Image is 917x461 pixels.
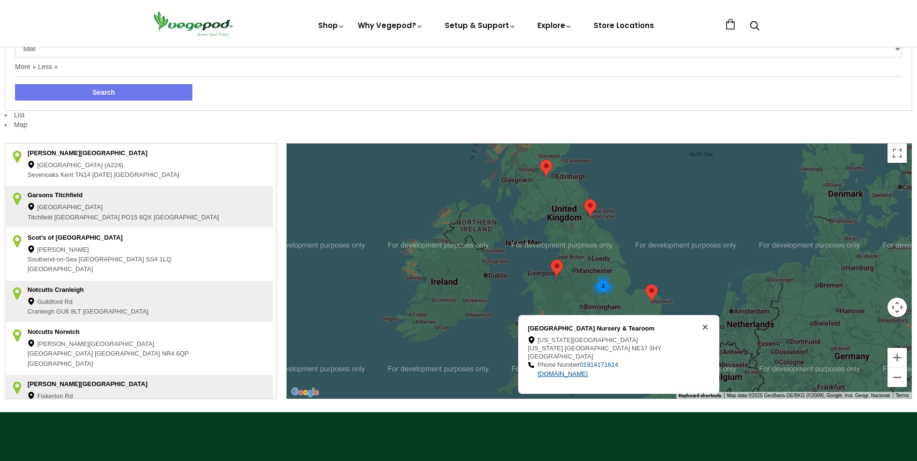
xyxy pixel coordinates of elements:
[28,328,222,337] div: Notcutts Norwich
[28,213,53,223] span: Titchfield
[79,255,144,265] span: [GEOGRAPHIC_DATA]
[38,63,58,71] a: Less «
[146,255,172,265] span: SS4 1LQ
[538,361,580,368] span: Phone Number
[679,392,721,399] button: Keyboard shortcuts
[28,380,222,389] div: [PERSON_NAME][GEOGRAPHIC_DATA]
[60,171,73,180] span: Kent
[28,349,93,359] span: [GEOGRAPHIC_DATA]
[15,63,36,71] a: More »
[632,345,661,353] span: NE37 3HY
[591,273,616,298] div: 2
[154,213,219,223] span: [GEOGRAPHIC_DATA]
[28,298,222,307] div: Guildford Rd
[15,84,192,101] button: Search
[528,353,593,361] span: [GEOGRAPHIC_DATA]
[565,345,630,353] span: [GEOGRAPHIC_DATA]
[594,20,654,30] a: Store Locations
[56,307,81,317] span: GU6 8LT
[83,307,148,317] span: [GEOGRAPHIC_DATA]
[888,348,907,367] button: Zoom in
[28,149,222,158] div: [PERSON_NAME][GEOGRAPHIC_DATA]
[750,22,759,32] a: Search
[28,286,222,295] div: Notcutts Cranleigh
[28,191,222,201] div: Garsons Titchfield
[28,340,222,349] div: [PERSON_NAME][GEOGRAPHIC_DATA]
[727,393,890,398] span: Map data ©2025 GeoBasis-DE/BKG (©2009), Google, Inst. Geogr. Nacional
[28,233,222,243] div: Scot's of [GEOGRAPHIC_DATA]
[528,325,697,333] div: [GEOGRAPHIC_DATA] Nursery & Tearoom
[358,20,423,30] a: Why Vegepod?
[318,20,345,30] a: Shop
[28,307,55,317] span: Cranleigh
[528,345,563,353] span: [US_STATE]
[5,120,912,130] li: Map
[121,213,152,223] span: PO15 6QX
[28,203,222,213] div: [GEOGRAPHIC_DATA]
[538,20,572,30] a: Explore
[95,349,160,359] span: [GEOGRAPHIC_DATA]
[888,298,907,317] button: Map camera controls
[28,265,93,274] span: [GEOGRAPHIC_DATA]
[445,20,516,30] a: Setup & Support
[149,10,236,37] img: Vegepod
[896,393,909,398] a: Terms (opens in new tab)
[28,255,77,265] span: Southend-on-Sea
[162,349,189,359] span: NR4 6QP
[538,370,588,377] a: [DOMAIN_NAME]
[54,213,119,223] span: [GEOGRAPHIC_DATA]
[289,386,321,399] a: Open this area in Google Maps (opens a new window)
[888,144,907,163] button: Toggle fullscreen view
[28,360,93,369] span: [GEOGRAPHIC_DATA]
[28,392,222,402] div: Fiskerton Rd
[289,386,321,399] img: Google
[580,361,697,368] a: 01914171614
[28,245,222,255] div: [PERSON_NAME]
[75,171,112,180] span: TN14 [DATE]
[888,368,907,387] button: Zoom out
[528,336,697,345] div: [US_STATE][GEOGRAPHIC_DATA]
[28,161,222,171] div: [GEOGRAPHIC_DATA] (A224)
[114,171,179,180] span: [GEOGRAPHIC_DATA]
[28,171,58,180] span: Sevenoaks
